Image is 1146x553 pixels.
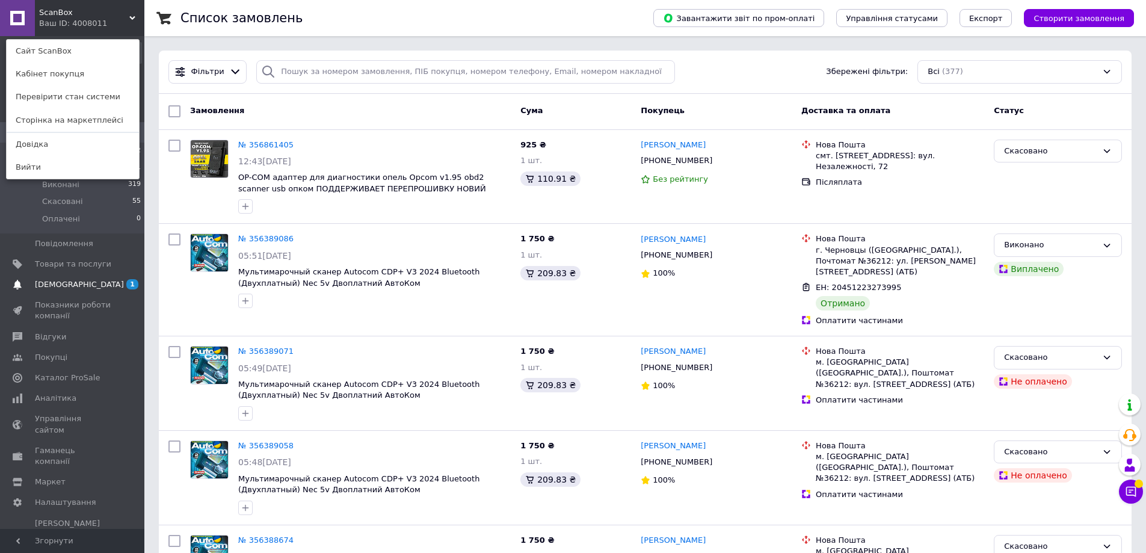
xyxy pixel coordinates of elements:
[35,238,93,249] span: Повідомлення
[1004,239,1097,252] div: Виконано
[190,346,229,385] a: Фото товару
[638,360,715,375] div: [PHONE_NUMBER]
[520,234,554,243] span: 1 750 ₴
[1119,480,1143,504] button: Чат з покупцем
[42,214,80,224] span: Оплачені
[35,497,96,508] span: Налаштування
[641,140,706,151] a: [PERSON_NAME]
[35,332,66,342] span: Відгуки
[994,468,1071,483] div: Не оплачено
[520,171,581,186] div: 110.91 ₴
[35,477,66,487] span: Маркет
[653,475,675,484] span: 100%
[191,347,228,384] img: Фото товару
[520,536,554,545] span: 1 750 ₴
[641,535,706,546] a: [PERSON_NAME]
[816,283,901,292] span: ЕН: 20451223273995
[128,179,141,190] span: 319
[238,363,291,373] span: 05:49[DATE]
[1034,14,1124,23] span: Створити замовлення
[7,109,139,132] a: Сторінка на маркетплейсі
[1004,540,1097,553] div: Скасовано
[994,106,1024,115] span: Статус
[653,381,675,390] span: 100%
[520,363,542,372] span: 1 шт.
[238,267,479,288] a: Мультимарочный сканер Autocom CDP+ V3 2024 Bluetooth (Двухплатный) Nec 5v Двоплатний АвтоКом
[928,66,940,78] span: Всі
[520,106,543,115] span: Cума
[653,268,675,277] span: 100%
[42,196,83,207] span: Скасовані
[816,451,984,484] div: м. [GEOGRAPHIC_DATA] ([GEOGRAPHIC_DATA].), Поштомат №36212: вул. [STREET_ADDRESS] (АТБ)
[816,395,984,406] div: Оплатити частинами
[238,474,479,495] a: Мультимарочный сканер Autocom CDP+ V3 2024 Bluetooth (Двухплатный) Nec 5v Двоплатний АвтоКом
[638,247,715,263] div: [PHONE_NUMBER]
[35,300,111,321] span: Показники роботи компанії
[836,9,947,27] button: Управління статусами
[35,279,124,290] span: [DEMOGRAPHIC_DATA]
[520,472,581,487] div: 209.83 ₴
[826,66,908,78] span: Збережені фільтри:
[238,536,294,545] a: № 356388674
[520,140,546,149] span: 925 ₴
[969,14,1003,23] span: Експорт
[238,156,291,166] span: 12:43[DATE]
[7,63,139,85] a: Кабінет покупця
[238,251,291,261] span: 05:51[DATE]
[238,347,294,356] a: № 356389071
[641,440,706,452] a: [PERSON_NAME]
[520,266,581,280] div: 209.83 ₴
[816,315,984,326] div: Оплатити частинами
[256,60,675,84] input: Пошук за номером замовлення, ПІБ покупця, номером телефону, Email, номером накладної
[137,214,141,224] span: 0
[35,393,76,404] span: Аналітика
[191,66,224,78] span: Фільтри
[1004,351,1097,364] div: Скасовано
[191,441,228,478] img: Фото товару
[180,11,303,25] h1: Список замовлень
[520,250,542,259] span: 1 шт.
[190,140,229,178] a: Фото товару
[191,140,228,178] img: Фото товару
[42,179,79,190] span: Виконані
[190,106,244,115] span: Замовлення
[7,85,139,108] a: Перевірити стан системи
[846,14,938,23] span: Управління статусами
[942,67,963,76] span: (377)
[39,18,90,29] div: Ваш ID: 4008011
[1004,145,1097,158] div: Скасовано
[816,535,984,546] div: Нова Пошта
[238,380,479,400] a: Мультимарочный сканер Autocom CDP+ V3 2024 Bluetooth (Двухплатный) Nec 5v Двоплатний АвтоКом
[638,454,715,470] div: [PHONE_NUMBER]
[816,245,984,278] div: г. Черновцы ([GEOGRAPHIC_DATA].), Почтомат №36212: ул. [PERSON_NAME][STREET_ADDRESS] (АТБ)
[520,441,554,450] span: 1 750 ₴
[35,352,67,363] span: Покупці
[126,279,138,289] span: 1
[238,173,486,193] a: OP-COM адаптер для диагностики опель Opcom v1.95 obd2 scanner usb опком ПОДДЕРЖИВАЕТ ПЕРЕПРОШИВКУ...
[39,7,129,18] span: ScanBox
[238,140,294,149] a: № 356861405
[994,262,1064,276] div: Виплачено
[816,177,984,188] div: Післяплата
[132,196,141,207] span: 55
[653,175,708,184] span: Без рейтингу
[801,106,890,115] span: Доставка та оплата
[191,234,228,271] img: Фото товару
[7,40,139,63] a: Сайт ScanBox
[816,489,984,500] div: Оплатити частинами
[816,296,870,310] div: Отримано
[520,347,554,356] span: 1 750 ₴
[238,457,291,467] span: 05:48[DATE]
[190,440,229,479] a: Фото товару
[190,233,229,272] a: Фото товару
[663,13,815,23] span: Завантажити звіт по пром-оплаті
[994,374,1071,389] div: Не оплачено
[641,234,706,246] a: [PERSON_NAME]
[35,259,111,270] span: Товари та послуги
[1004,446,1097,459] div: Скасовано
[520,156,542,165] span: 1 шт.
